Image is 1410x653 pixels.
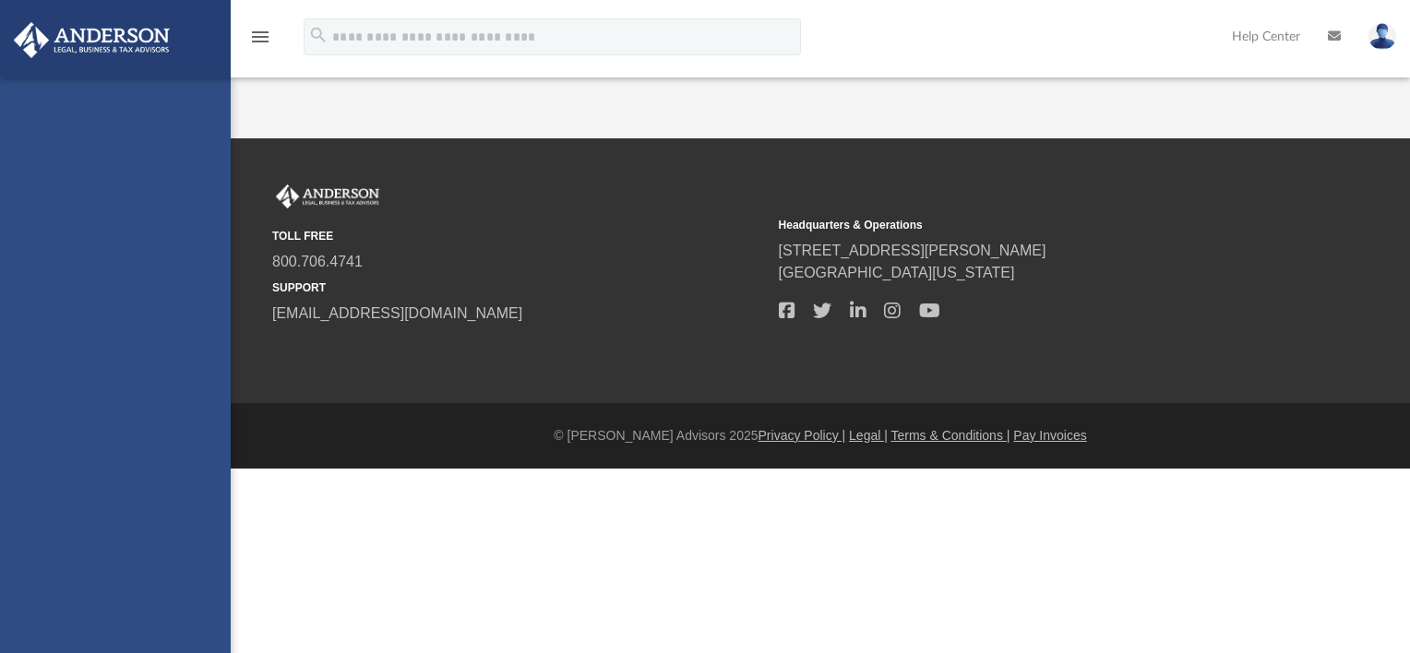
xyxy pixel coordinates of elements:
img: User Pic [1368,23,1396,50]
a: Pay Invoices [1013,428,1086,443]
a: 800.706.4741 [272,254,363,269]
small: Headquarters & Operations [779,217,1273,233]
i: menu [249,26,271,48]
a: [GEOGRAPHIC_DATA][US_STATE] [779,265,1015,280]
i: search [308,25,329,45]
a: [STREET_ADDRESS][PERSON_NAME] [779,243,1046,258]
small: TOLL FREE [272,228,766,244]
a: menu [249,35,271,48]
img: Anderson Advisors Platinum Portal [272,184,383,208]
small: SUPPORT [272,279,766,296]
a: Legal | [849,428,888,443]
div: © [PERSON_NAME] Advisors 2025 [231,426,1410,445]
a: [EMAIL_ADDRESS][DOMAIN_NAME] [272,305,522,321]
a: Terms & Conditions | [891,428,1010,443]
img: Anderson Advisors Platinum Portal [8,22,175,58]
a: Privacy Policy | [759,428,846,443]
